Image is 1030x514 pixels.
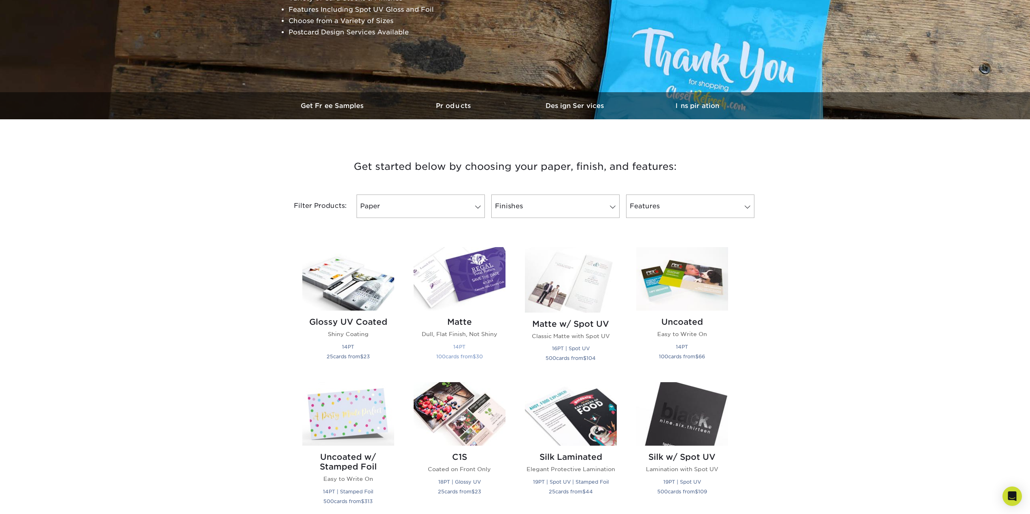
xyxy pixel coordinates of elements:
span: 100 [436,353,446,360]
small: 19PT | Spot UV | Stamped Foil [533,479,609,485]
small: cards from [323,498,373,504]
h2: Matte [414,317,505,327]
p: Lamination with Spot UV [636,465,728,473]
h2: Uncoated w/ Stamped Foil [302,452,394,472]
small: cards from [549,489,593,495]
a: Matte w/ Spot UV Postcards Matte w/ Spot UV Classic Matte with Spot UV 16PT | Spot UV 500cards fr... [525,247,617,372]
li: Choose from a Variety of Sizes [289,15,484,27]
p: Elegant Protective Lamination [525,465,617,473]
span: $ [361,498,364,504]
h3: Design Services [515,102,637,110]
img: Silk w/ Spot UV Postcards [636,382,728,446]
small: 18PT | Glossy UV [438,479,481,485]
span: 30 [476,353,483,360]
li: Postcard Design Services Available [289,27,484,38]
p: Coated on Front Only [414,465,505,473]
small: 16PT | Spot UV [552,345,590,351]
a: Features [626,195,754,218]
h2: Silk w/ Spot UV [636,452,728,462]
span: 66 [699,353,705,360]
h2: Uncoated [636,317,728,327]
span: $ [695,489,698,495]
span: 23 [363,353,370,360]
img: Glossy UV Coated Postcards [302,247,394,311]
span: 25 [438,489,444,495]
small: cards from [327,353,370,360]
span: $ [471,489,475,495]
small: 14PT [342,344,354,350]
img: Uncoated w/ Stamped Foil Postcards [302,382,394,446]
p: Dull, Flat Finish, Not Shiny [414,330,505,338]
p: Easy to Write On [636,330,728,338]
span: $ [473,353,476,360]
span: $ [360,353,363,360]
img: Matte Postcards [414,247,505,311]
h3: Get started below by choosing your paper, finish, and features: [278,148,752,185]
small: 14PT [453,344,465,350]
span: 25 [327,353,333,360]
span: 109 [698,489,707,495]
span: $ [695,353,699,360]
small: cards from [546,355,596,361]
p: Shiny Coating [302,330,394,338]
small: 14PT | Stamped Foil [323,489,373,495]
span: 313 [364,498,373,504]
p: Easy to Write On [302,475,394,483]
p: Classic Matte with Spot UV [525,332,617,340]
span: 500 [657,489,668,495]
a: Inspiration [637,92,758,119]
li: Features Including Spot UV Gloss and Foil [289,4,484,15]
h2: Glossy UV Coated [302,317,394,327]
h3: Products [394,102,515,110]
span: 44 [586,489,593,495]
span: $ [582,489,586,495]
span: $ [583,355,586,361]
small: 14PT [676,344,688,350]
span: 500 [546,355,556,361]
span: 500 [323,498,334,504]
h3: Inspiration [637,102,758,110]
a: Paper [357,195,485,218]
span: 104 [586,355,596,361]
small: 19PT | Spot UV [663,479,701,485]
a: Design Services [515,92,637,119]
img: C1S Postcards [414,382,505,446]
h2: Matte w/ Spot UV [525,319,617,329]
img: Matte w/ Spot UV Postcards [525,247,617,313]
small: cards from [438,489,481,495]
a: Finishes [491,195,620,218]
span: 25 [549,489,555,495]
a: Glossy UV Coated Postcards Glossy UV Coated Shiny Coating 14PT 25cards from$23 [302,247,394,372]
img: Uncoated Postcards [636,247,728,311]
span: 100 [659,353,668,360]
img: Silk Laminated Postcards [525,382,617,446]
a: Uncoated Postcards Uncoated Easy to Write On 14PT 100cards from$66 [636,247,728,372]
div: Open Intercom Messenger [1002,487,1022,506]
h2: Silk Laminated [525,452,617,462]
h3: Get Free Samples [272,102,394,110]
div: Filter Products: [272,195,353,218]
small: cards from [657,489,707,495]
span: 23 [475,489,481,495]
h2: C1S [414,452,505,462]
a: Get Free Samples [272,92,394,119]
small: cards from [436,353,483,360]
a: Products [394,92,515,119]
small: cards from [659,353,705,360]
a: Matte Postcards Matte Dull, Flat Finish, Not Shiny 14PT 100cards from$30 [414,247,505,372]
